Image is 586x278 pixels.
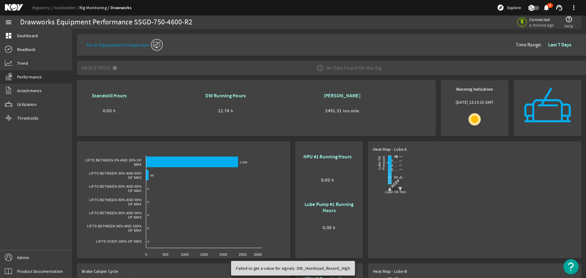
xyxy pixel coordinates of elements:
[20,19,192,25] div: Drawworks Equipment Performance SSGD-750-4600-R2
[312,60,387,77] div: No Data Found for this Rig
[231,108,233,114] span: h
[145,253,147,256] text: 0
[507,5,521,11] span: Explore
[5,32,12,39] mat-icon: dashboard
[17,88,42,94] span: Attachments
[17,46,35,52] span: Readback
[401,168,403,171] text: --
[516,39,581,50] div: Time Range:
[17,255,29,261] span: Admin
[254,253,262,256] text: 3000
[373,146,407,152] span: Heat Map - Lube A
[555,4,563,11] mat-icon: support_agent
[231,261,353,276] div: Failed to get a value for signals: DW_Hookload_Record_High
[543,5,549,11] button: 4
[147,213,149,217] text: 0
[89,211,142,219] text: Lifts Between 90% and 96% of Max
[150,174,154,177] text: 68
[113,108,116,114] span: h
[89,185,142,193] text: Lifts Between 60% and 80% of Max
[385,190,419,194] text: Lube Oil Temperature
[391,164,398,167] text: 2.…
[87,38,162,50] a: Go to Equipment Comparison
[529,17,555,22] span: Connected
[17,268,63,274] span: Product Documentation
[17,60,28,66] span: Trend
[240,161,248,164] text: 2,390
[219,253,227,256] text: 2000
[92,92,127,99] b: Standstill Hours
[323,225,331,231] span: 0.00
[563,259,579,274] button: Open Resource Center
[333,225,335,231] span: h
[391,175,403,188] text: 87.5+ °C
[564,23,573,29] span: Help
[543,39,576,50] button: Last 7 Days
[17,33,38,39] span: Dashboard
[17,74,42,80] span: Performance
[181,253,189,256] text: 1000
[239,253,247,256] text: 2500
[401,164,403,167] text: --
[519,85,577,132] img: rigsentry-icon-drawworks.png
[321,177,330,183] span: 0.00
[218,108,229,114] span: 12.74
[343,108,359,114] span: ton.mile
[373,269,407,274] span: Heat Map - Lube B
[79,5,110,10] a: Rig Monitoring
[325,108,342,114] span: 2491.31
[103,108,112,114] span: 0.00
[324,92,360,99] b: [PERSON_NAME]
[17,115,39,121] span: Thresholds
[110,5,132,11] a: Drawworks
[566,0,581,15] button: more_vert
[205,92,246,99] b: DW Running Hours
[5,19,12,26] mat-icon: menu
[543,4,550,11] mat-icon: notifications
[456,86,493,92] b: Running Indication
[394,154,398,158] text: 80
[77,61,586,75] mat-expansion-panel-header: Data StatusNo Data Found for this Rig
[147,187,149,190] text: 0
[162,253,168,256] text: 500
[305,201,354,214] b: Lube Pump #1 Running Hours
[529,22,555,28] span: a minute ago
[331,177,334,183] span: h
[378,156,390,170] text: Lube Oil Pressure A
[497,4,504,11] mat-icon: explore
[32,5,54,10] a: Rigsentry
[391,159,398,163] text: 7.…
[565,16,573,23] mat-icon: help_outline
[87,224,142,232] text: Lifts Between 96% and 100% of Max
[391,168,398,171] text: 0 …
[494,3,523,13] button: Explore
[96,240,142,243] text: Lifts Over 100% of Max
[456,99,494,107] span: [DATE] 13:13:10 GMT
[147,226,149,230] text: 0
[147,240,149,243] text: 0
[396,155,398,159] text: 6
[401,159,403,163] text: --
[147,200,149,204] text: 0
[89,198,142,206] text: Lifts Between 80% and 90% of Max
[54,5,79,10] a: Askeladden
[394,175,398,179] text: 60
[89,171,142,179] text: Lifts Between 30% and 60% of Max
[548,42,571,48] b: Last 7 Days
[392,187,397,191] text: 1/1
[200,253,208,256] text: 1500
[303,153,352,160] b: HPU #1 Running Hours
[82,60,120,77] mat-panel-title: Data Status
[17,101,37,107] span: Utilization
[85,158,142,166] text: Lifts Between 0% and 30% of Max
